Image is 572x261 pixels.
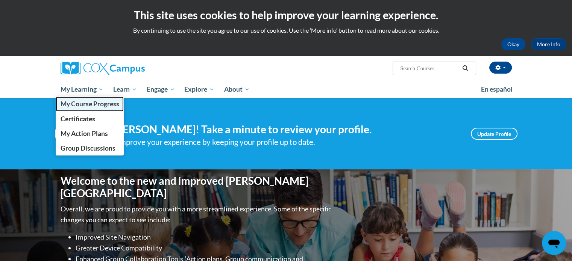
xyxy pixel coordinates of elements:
[481,85,513,93] span: En español
[60,85,103,94] span: My Learning
[60,130,108,137] span: My Action Plans
[224,85,250,94] span: About
[108,81,142,98] a: Learn
[476,81,517,97] a: En español
[61,62,203,75] a: Cox Campus
[113,85,137,94] span: Learn
[61,204,333,225] p: Overall, we are proud to provide you with a more streamlined experience. Some of the specific cha...
[489,62,512,74] button: Account Settings
[60,144,115,152] span: Group Discussions
[76,232,333,243] li: Improved Site Navigation
[56,81,109,98] a: My Learning
[56,112,124,126] a: Certificates
[399,64,460,73] input: Search Courses
[61,175,333,200] h1: Welcome to the new and improved [PERSON_NAME][GEOGRAPHIC_DATA]
[542,231,566,255] iframe: Button to launch messaging window
[55,117,89,151] img: Profile Image
[501,38,525,50] button: Okay
[147,85,175,94] span: Engage
[142,81,180,98] a: Engage
[49,81,523,98] div: Main menu
[184,85,214,94] span: Explore
[471,128,517,140] a: Update Profile
[6,26,566,35] p: By continuing to use the site you agree to our use of cookies. Use the ‘More info’ button to read...
[100,123,460,136] h4: Hi [PERSON_NAME]! Take a minute to review your profile.
[56,97,124,111] a: My Course Progress
[6,8,566,23] h2: This site uses cookies to help improve your learning experience.
[56,126,124,141] a: My Action Plans
[460,64,471,73] button: Search
[531,38,566,50] a: More Info
[61,62,145,75] img: Cox Campus
[179,81,219,98] a: Explore
[76,243,333,253] li: Greater Device Compatibility
[56,141,124,155] a: Group Discussions
[100,136,460,148] div: Help improve your experience by keeping your profile up to date.
[60,115,95,123] span: Certificates
[219,81,255,98] a: About
[60,100,119,108] span: My Course Progress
